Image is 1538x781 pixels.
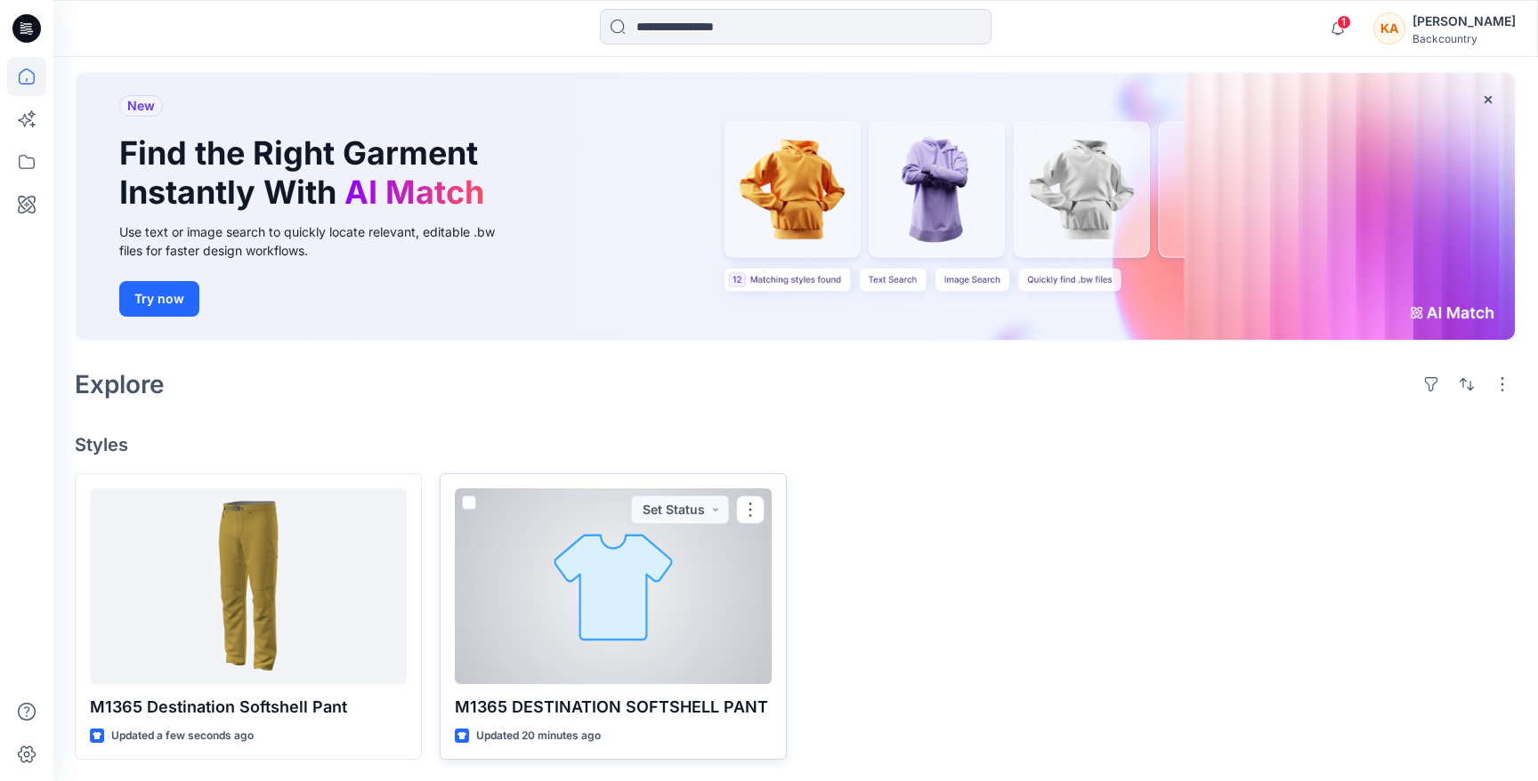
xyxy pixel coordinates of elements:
[75,370,165,399] h2: Explore
[455,488,772,684] a: M1365 DESTINATION SOFTSHELL PANT
[127,95,155,117] span: New
[1413,11,1516,32] div: [PERSON_NAME]
[1413,32,1516,45] div: Backcountry
[476,727,601,745] p: Updated 20 minutes ago
[1373,12,1405,44] div: KA
[119,222,520,260] div: Use text or image search to quickly locate relevant, editable .bw files for faster design workflows.
[111,727,254,745] p: Updated a few seconds ago
[344,173,484,212] span: AI Match
[90,695,407,720] p: M1365 Destination Softshell Pant
[1337,15,1351,29] span: 1
[90,488,407,684] a: M1365 Destination Softshell Pant
[75,434,1517,455] h4: Styles
[455,695,772,720] p: M1365 DESTINATION SOFTSHELL PANT
[119,281,199,317] button: Try now
[119,134,493,211] h1: Find the Right Garment Instantly With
